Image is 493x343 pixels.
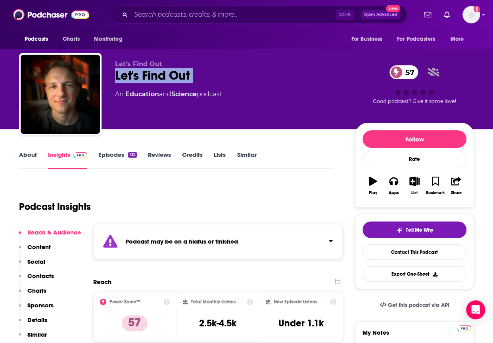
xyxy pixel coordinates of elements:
[93,278,111,286] h2: Reach
[336,10,354,20] span: Ctrl K
[361,10,401,19] button: Open AdvancedNew
[355,60,474,109] div: 57Good podcast? Give it some love!
[27,301,54,309] p: Sponsors
[27,243,51,251] p: Content
[363,329,466,343] label: My Notes
[115,90,222,99] div: An podcast
[383,171,404,200] button: Apps
[389,65,418,79] a: 57
[451,191,461,195] div: Share
[462,6,480,23] img: User Profile
[441,8,453,21] a: Show notifications dropdown
[397,65,418,79] span: 57
[396,227,403,233] img: tell me why sparkle
[27,229,81,236] p: Reach & Audience
[19,258,45,272] button: Social
[19,272,54,287] button: Contacts
[363,130,466,148] button: Follow
[19,287,46,301] button: Charts
[19,316,47,331] button: Details
[466,300,485,319] div: Open Intercom Messenger
[457,324,471,332] a: Pro website
[451,34,464,45] span: More
[19,201,91,213] h1: Podcast Insights
[237,151,256,169] a: Similar
[421,8,434,21] a: Show notifications dropdown
[426,191,445,195] div: Bookmark
[19,151,37,169] a: About
[182,151,203,169] a: Credits
[27,316,47,324] p: Details
[214,151,226,169] a: Lists
[462,6,480,23] button: Show profile menu
[445,32,474,47] button: open menu
[19,229,81,243] button: Reach & Audience
[21,55,100,134] img: Let's Find Out
[411,191,418,195] div: List
[48,151,87,169] a: InsightsPodchaser Pro
[63,34,80,45] span: Charts
[363,221,466,238] button: tell me why sparkleTell Me Why
[19,301,54,316] button: Sponsors
[58,32,84,47] a: Charts
[27,287,46,294] p: Charts
[373,295,456,315] a: Get this podcast via API
[115,60,162,68] span: Let's Find Out
[457,325,471,332] img: Podchaser Pro
[404,171,425,200] button: List
[369,191,377,195] div: Play
[397,34,435,45] span: For Podcasters
[345,32,392,47] button: open menu
[363,266,466,282] button: Export One-Sheet
[386,5,400,12] span: New
[19,243,51,258] button: Content
[27,331,47,338] p: Similar
[27,272,54,280] p: Contacts
[109,299,140,305] h2: Power Score™
[474,6,480,12] svg: Add a profile image
[363,151,466,167] div: Rate
[98,151,137,169] a: Episodes132
[388,302,449,309] span: Get this podcast via API
[278,317,324,329] h3: Under 1.1k
[93,224,343,259] section: Click to expand status details
[392,32,447,47] button: open menu
[363,244,466,260] a: Contact This Podcast
[13,7,89,22] img: Podchaser - Follow, Share and Rate Podcasts
[148,151,171,169] a: Reviews
[274,299,317,305] h2: New Episode Listens
[73,152,87,158] img: Podchaser Pro
[199,317,236,329] h3: 2.5k-4.5k
[462,6,480,23] span: Logged in as evankrask
[191,299,236,305] h2: Total Monthly Listens
[364,13,397,17] span: Open Advanced
[351,34,382,45] span: For Business
[88,32,132,47] button: open menu
[19,32,58,47] button: open menu
[131,8,336,21] input: Search podcasts, credits, & more...
[363,171,383,200] button: Play
[171,90,197,98] a: Science
[94,34,122,45] span: Monitoring
[389,191,399,195] div: Apps
[425,171,445,200] button: Bookmark
[25,34,48,45] span: Podcasts
[125,90,159,98] a: Education
[109,6,407,24] div: Search podcasts, credits, & more...
[373,98,456,104] span: Good podcast? Give it some love!
[159,90,171,98] span: and
[128,152,137,158] div: 132
[27,258,45,265] p: Social
[125,238,238,245] strong: Podcast may be on a hiatus or finished
[122,315,148,331] p: 57
[446,171,466,200] button: Share
[406,227,433,233] span: Tell Me Why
